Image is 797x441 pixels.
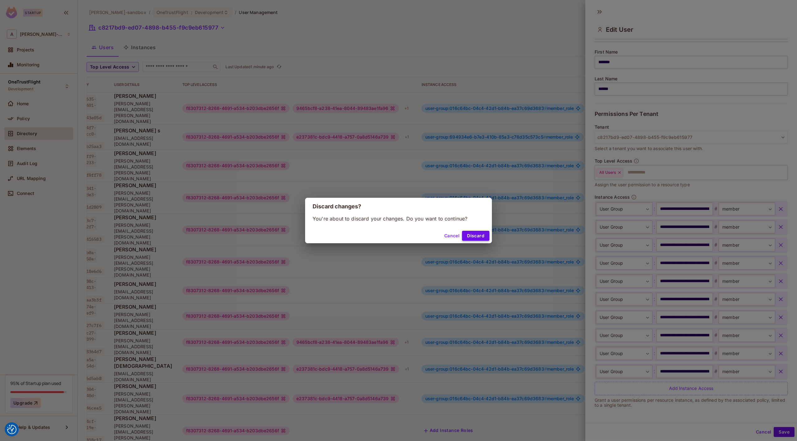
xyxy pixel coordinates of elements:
img: Revisit consent button [7,425,17,434]
p: You're about to discard your changes. Do you want to continue? [313,215,484,222]
button: Cancel [442,231,462,241]
button: Consent Preferences [7,425,17,434]
h2: Discard changes? [305,198,492,215]
button: Discard [462,231,489,241]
